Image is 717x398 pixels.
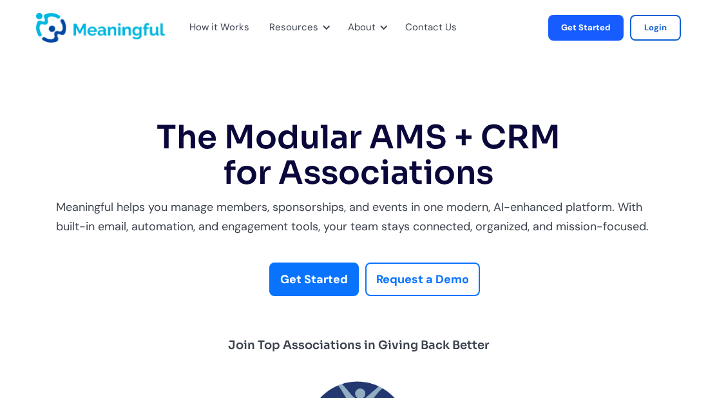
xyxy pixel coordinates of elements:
[189,19,249,36] div: How it Works
[405,19,457,36] a: Contact Us
[376,272,469,287] strong: Request a Demo
[340,6,391,49] div: About
[189,19,240,36] a: How it Works
[548,15,624,41] a: Get Started
[630,15,681,41] a: Login
[56,197,662,237] div: Meaningful helps you manage members, sponsorships, and events in one modern, AI-enhanced platform...
[397,6,472,49] div: Contact Us
[280,272,348,287] strong: Get Started
[228,335,490,355] div: Join Top Associations in Giving Back Better
[182,6,255,49] div: How it Works
[269,19,318,36] div: Resources
[262,6,334,49] div: Resources
[56,120,662,191] h1: The Modular AMS + CRM for Associations
[365,263,480,297] a: Request a Demo
[36,13,68,43] a: home
[348,19,376,36] div: About
[269,263,359,297] a: Get Started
